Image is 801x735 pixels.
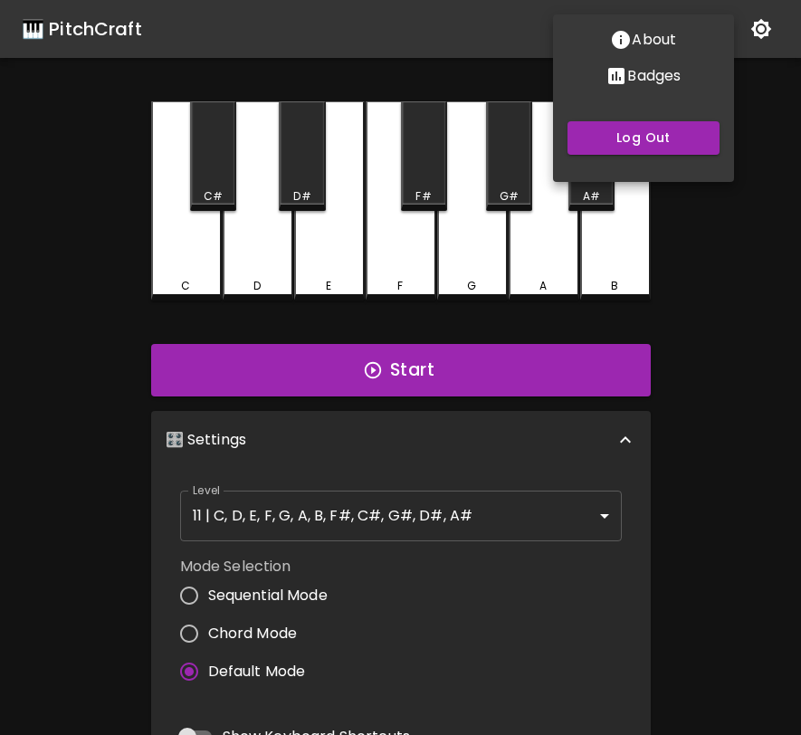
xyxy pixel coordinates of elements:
[553,64,734,85] a: Stats
[553,28,734,49] a: About
[632,29,676,51] p: About
[553,58,734,94] button: Stats
[567,121,720,155] button: Log Out
[553,22,734,58] button: About
[627,65,681,87] p: Badges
